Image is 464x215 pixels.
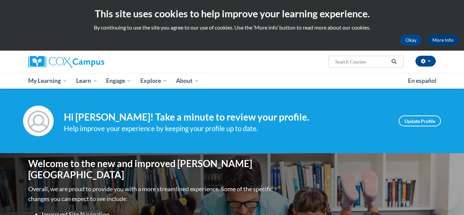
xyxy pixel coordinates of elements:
a: About [172,73,204,89]
span: Engage [106,77,131,85]
div: Help improve your experience by keeping your profile up to date. [64,123,389,134]
button: Account Settings [415,56,436,67]
a: My Learning [24,73,72,89]
h2: This site uses cookies to help improve your learning experience. [5,7,459,20]
button: Okay [400,35,422,46]
span: My Learning [28,77,67,85]
span: Learn [76,77,97,85]
span: About [176,77,199,85]
p: By continuing to use the site you agree to our use of cookies. Use the ‘More info’ button to read... [5,24,459,31]
img: Profile Image [23,106,54,136]
a: Explore [136,73,172,89]
h1: Welcome to the new and improved [PERSON_NAME][GEOGRAPHIC_DATA] [28,158,274,181]
a: En español [404,74,441,88]
span: Explore [140,77,167,85]
a: Engage [102,73,136,89]
a: More Info [427,35,459,46]
span: En español [408,77,436,84]
img: Cox Campus [28,56,104,68]
h4: Hi [PERSON_NAME]! Take a minute to review your profile. [64,111,389,123]
a: Update Profile [399,115,441,126]
button: Search [389,58,399,66]
div: Main menu [18,73,446,89]
input: Search Courses [335,58,389,66]
a: Cox Campus [28,56,157,68]
a: Learn [72,73,102,89]
iframe: Button to launch messaging window [437,188,459,210]
p: Overall, we are proud to provide you with a more streamlined experience. Some of the specific cha... [28,184,274,204]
